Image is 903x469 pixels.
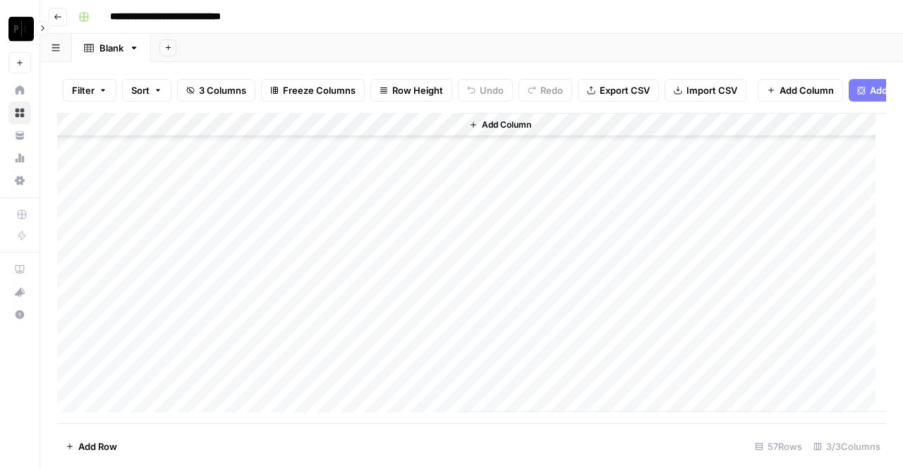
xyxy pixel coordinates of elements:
span: 3 Columns [199,83,246,97]
button: Row Height [370,79,452,102]
div: What's new? [9,281,30,303]
div: Blank [99,41,123,55]
span: Sort [131,83,150,97]
button: Filter [63,79,116,102]
a: AirOps Academy [8,258,31,281]
a: Your Data [8,124,31,147]
a: Settings [8,169,31,192]
img: Paragon Intel - Bill / Ty / Colby R&D Logo [8,16,34,42]
a: Home [8,79,31,102]
span: Redo [540,83,563,97]
span: Undo [480,83,504,97]
div: 3/3 Columns [808,435,886,458]
button: Import CSV [665,79,746,102]
button: Export CSV [578,79,659,102]
span: Add Row [78,439,117,453]
a: Usage [8,147,31,169]
span: Add Column [482,118,531,131]
span: Row Height [392,83,443,97]
span: Export CSV [600,83,650,97]
button: Add Row [57,435,126,458]
button: Undo [458,79,513,102]
button: What's new? [8,281,31,303]
button: Add Column [758,79,843,102]
button: Help + Support [8,303,31,326]
a: Browse [8,102,31,124]
a: Blank [72,34,151,62]
button: Sort [122,79,171,102]
span: Import CSV [686,83,737,97]
span: Freeze Columns [283,83,356,97]
button: Redo [519,79,572,102]
div: 57 Rows [749,435,808,458]
span: Add Column [780,83,834,97]
button: Workspace: Paragon Intel - Bill / Ty / Colby R&D [8,11,31,47]
span: Filter [72,83,95,97]
button: Freeze Columns [261,79,365,102]
button: Add Column [463,116,537,134]
button: 3 Columns [177,79,255,102]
